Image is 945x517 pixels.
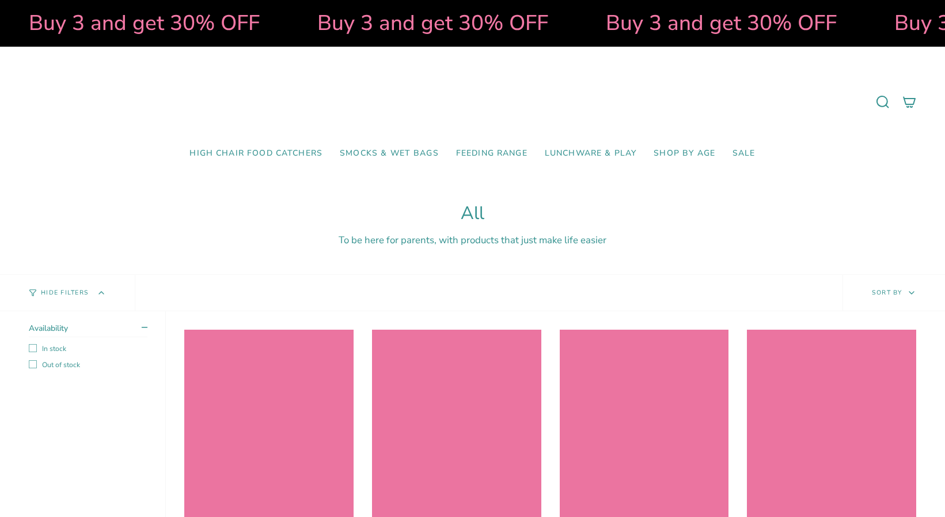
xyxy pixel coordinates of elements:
[519,9,750,37] strong: Buy 3 and get 30% OFF
[373,64,572,140] a: Mumma’s Little Helpers
[545,149,636,159] span: Lunchware & Play
[29,323,68,334] span: Availability
[29,323,147,337] summary: Availability
[872,288,902,297] span: Sort by
[41,290,89,296] span: Hide Filters
[181,140,331,167] a: High Chair Food Catchers
[456,149,527,159] span: Feeding Range
[447,140,536,167] a: Feeding Range
[331,140,447,167] a: Smocks & Wet Bags
[733,149,756,159] span: SALE
[29,344,147,353] label: In stock
[29,203,916,224] h1: All
[231,9,462,37] strong: Buy 3 and get 30% OFF
[339,233,606,247] span: To be here for parents, with products that just make life easier
[29,360,147,369] label: Out of stock
[724,140,764,167] a: SALE
[842,275,945,311] button: Sort by
[654,149,715,159] span: Shop by Age
[340,149,439,159] span: Smocks & Wet Bags
[536,140,645,167] a: Lunchware & Play
[645,140,724,167] a: Shop by Age
[189,149,322,159] span: High Chair Food Catchers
